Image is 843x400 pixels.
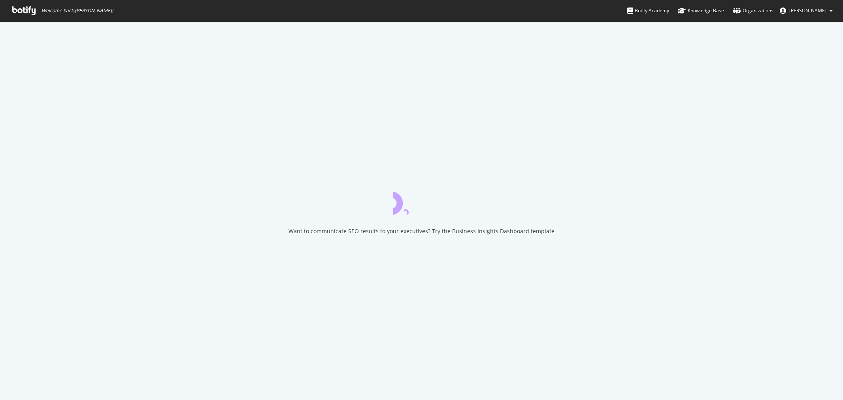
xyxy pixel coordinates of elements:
div: Want to communicate SEO results to your executives? Try the Business Insights Dashboard template [289,227,554,235]
span: Welcome back, [PERSON_NAME] ! [41,8,113,14]
div: Knowledge Base [678,7,724,15]
span: Corinne Tynan [789,7,826,14]
button: [PERSON_NAME] [773,4,839,17]
div: Botify Academy [627,7,669,15]
div: Organizations [733,7,773,15]
div: animation [393,186,450,215]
